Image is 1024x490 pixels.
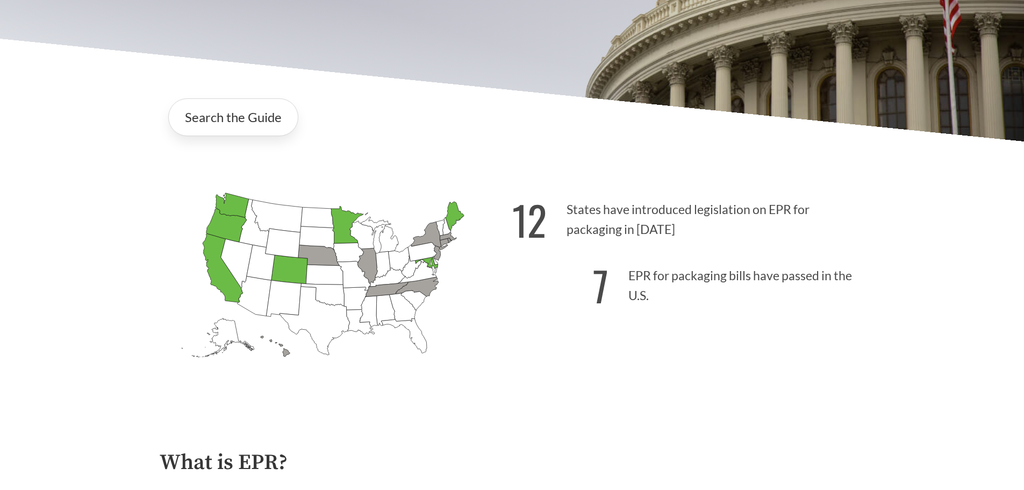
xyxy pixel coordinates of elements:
p: States have introduced legislation on EPR for packaging in [DATE] [512,183,865,250]
a: Search the Guide [168,98,298,136]
strong: 7 [593,255,608,315]
h2: What is EPR? [160,451,865,475]
p: EPR for packaging bills have passed in the U.S. [512,250,865,316]
strong: 12 [512,190,547,250]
